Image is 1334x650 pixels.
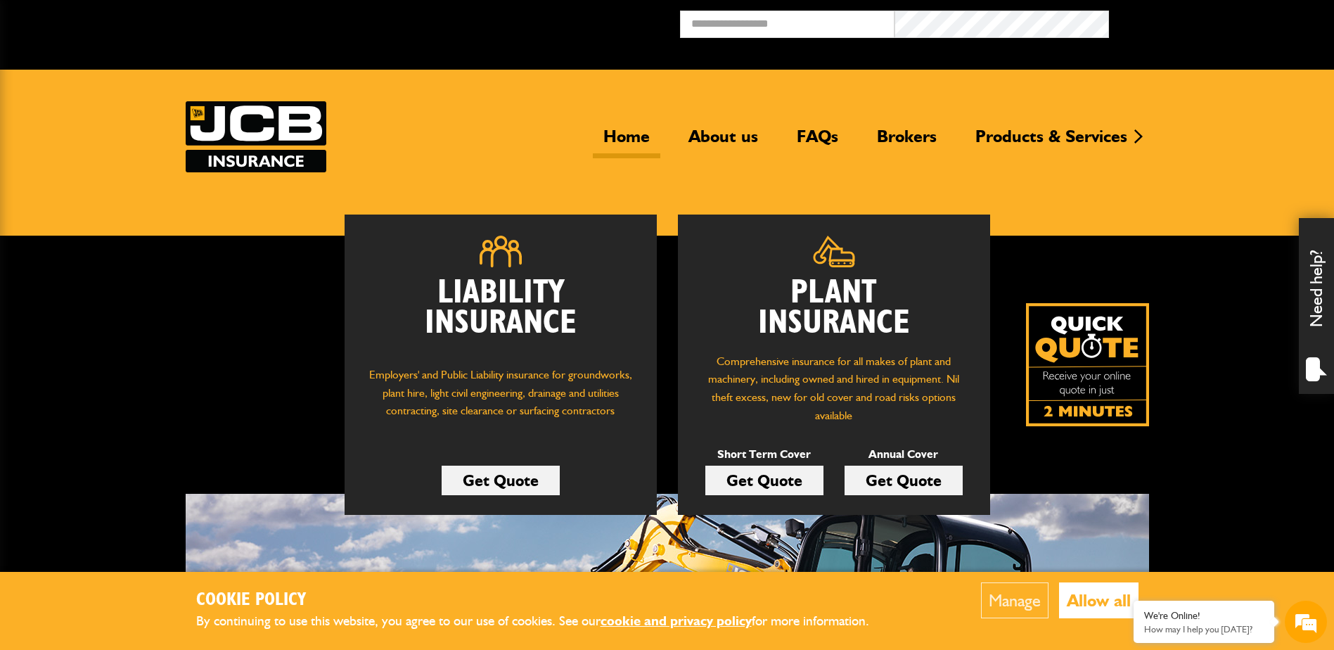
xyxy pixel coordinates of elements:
[1059,582,1139,618] button: Allow all
[786,126,849,158] a: FAQs
[981,582,1048,618] button: Manage
[678,126,769,158] a: About us
[965,126,1138,158] a: Products & Services
[845,445,963,464] p: Annual Cover
[186,101,326,172] a: JCB Insurance Services
[1144,610,1264,622] div: We're Online!
[705,466,823,495] a: Get Quote
[1144,624,1264,635] p: How may I help you today?
[442,466,560,495] a: Get Quote
[699,352,969,424] p: Comprehensive insurance for all makes of plant and machinery, including owned and hired in equipm...
[1299,218,1334,394] div: Need help?
[601,613,752,629] a: cookie and privacy policy
[1026,303,1149,426] a: Get your insurance quote isn just 2-minutes
[186,101,326,172] img: JCB Insurance Services logo
[196,590,892,611] h2: Cookie Policy
[1026,303,1149,426] img: Quick Quote
[1109,11,1323,32] button: Broker Login
[845,466,963,495] a: Get Quote
[593,126,660,158] a: Home
[196,611,892,632] p: By continuing to use this website, you agree to our use of cookies. See our for more information.
[366,278,636,352] h2: Liability Insurance
[866,126,947,158] a: Brokers
[366,366,636,433] p: Employers' and Public Liability insurance for groundworks, plant hire, light civil engineering, d...
[705,445,823,464] p: Short Term Cover
[699,278,969,338] h2: Plant Insurance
